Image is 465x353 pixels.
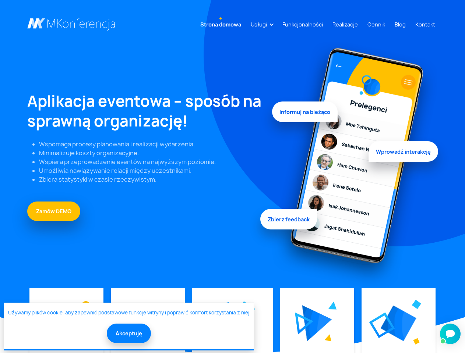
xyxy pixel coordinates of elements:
[81,301,90,310] img: Graficzny element strony
[39,166,263,175] li: Umożliwia nawiązywanie relacji między uczestnikami.
[107,324,151,343] button: Akceptuję
[240,301,255,314] img: Graficzny element strony
[260,207,317,228] span: Zbierz feedback
[39,175,263,184] li: Zbiera statystyki w czasie rzeczywistym.
[295,312,313,335] img: Graficzny element strony
[381,306,416,341] img: Graficzny element strony
[440,324,461,344] iframe: Smartsupp widget button
[412,18,438,31] a: Kontakt
[272,41,438,288] img: Graficzny element strony
[413,338,420,345] img: Graficzny element strony
[27,91,263,131] h1: Aplikacja eventowa – sposób na sprawną organizację!
[330,18,361,31] a: Realizacje
[369,139,438,160] span: Wprowadź interakcję
[279,18,326,31] a: Funkcjonalności
[369,312,395,338] img: Graficzny element strony
[364,18,388,31] a: Cennik
[272,104,338,124] span: Informuj na bieżąco
[248,18,270,31] a: Usługi
[8,309,249,317] a: Używamy plików cookie, aby zapewnić podstawowe funkcje witryny i poprawić komfort korzystania z niej
[197,18,244,31] a: Strona domowa
[39,157,263,166] li: Wspiera przeprowadzenie eventów na najwyższym poziomie.
[39,149,263,157] li: Minimalizuje koszty organizacyjne.
[412,300,422,310] img: Graficzny element strony
[328,301,337,310] img: Graficzny element strony
[27,202,80,221] a: Zamów DEMO
[39,140,263,149] li: Wspomaga procesy planowania i realizacji wydarzenia.
[392,18,409,31] a: Blog
[302,305,332,341] img: Graficzny element strony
